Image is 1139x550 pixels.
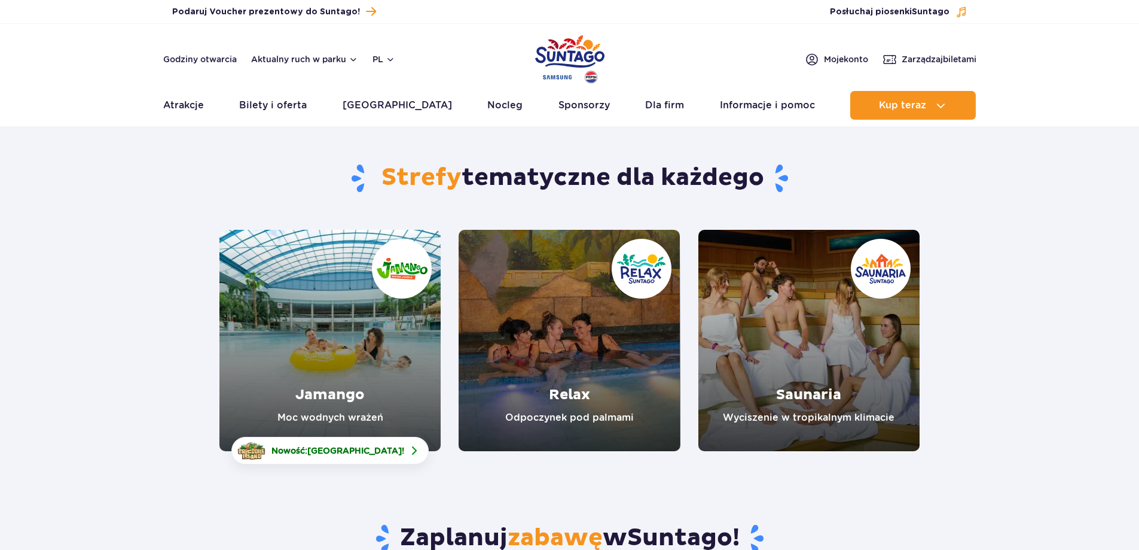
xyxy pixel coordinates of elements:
[372,53,395,65] button: pl
[850,91,976,120] button: Kup teraz
[698,230,920,451] a: Saunaria
[720,91,815,120] a: Informacje i pomoc
[830,6,967,18] button: Posłuchaj piosenkiSuntago
[558,91,610,120] a: Sponsorzy
[830,6,949,18] span: Posłuchaj piosenki
[535,30,604,85] a: Park of Poland
[645,91,684,120] a: Dla firm
[883,52,976,66] a: Zarządzajbiletami
[307,446,402,455] span: [GEOGRAPHIC_DATA]
[239,91,307,120] a: Bilety i oferta
[219,163,920,194] h1: tematyczne dla każdego
[251,54,358,64] button: Aktualny ruch w parku
[343,91,452,120] a: [GEOGRAPHIC_DATA]
[805,52,868,66] a: Mojekonto
[902,53,976,65] span: Zarządzaj biletami
[912,8,949,16] span: Suntago
[487,91,523,120] a: Nocleg
[172,6,360,18] span: Podaruj Voucher prezentowy do Suntago!
[231,437,429,464] a: Nowość:[GEOGRAPHIC_DATA]!
[824,53,868,65] span: Moje konto
[219,230,441,451] a: Jamango
[271,445,404,457] span: Nowość: !
[381,163,462,193] span: Strefy
[172,4,376,20] a: Podaruj Voucher prezentowy do Suntago!
[163,53,237,65] a: Godziny otwarcia
[879,100,926,111] span: Kup teraz
[163,91,204,120] a: Atrakcje
[459,230,680,451] a: Relax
